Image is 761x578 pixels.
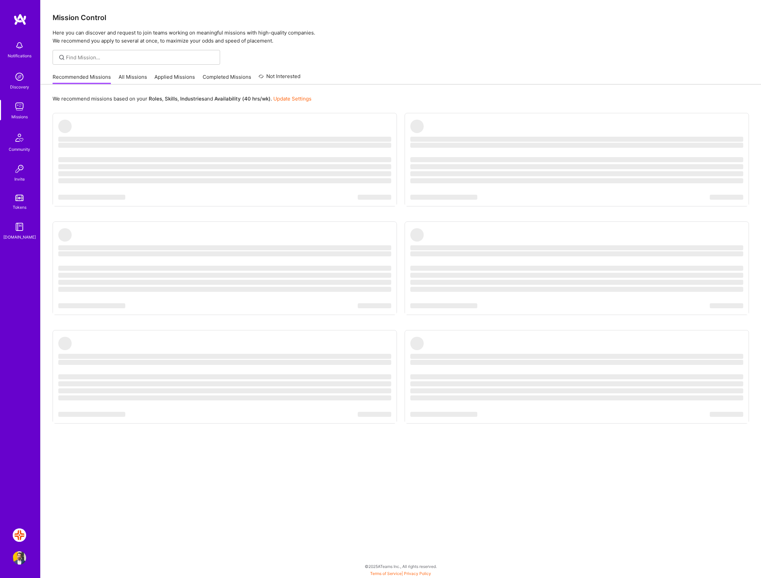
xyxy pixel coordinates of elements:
[3,234,36,241] div: [DOMAIN_NAME]
[13,220,26,234] img: guide book
[203,73,251,84] a: Completed Missions
[9,146,30,153] div: Community
[11,528,28,542] a: HCA: P0076387 IRC - Rate Sheet Optimization
[13,204,26,211] div: Tokens
[13,100,26,113] img: teamwork
[10,83,29,90] div: Discovery
[53,73,111,84] a: Recommended Missions
[259,72,300,84] a: Not Interested
[11,113,28,120] div: Missions
[14,176,25,183] div: Invite
[11,551,28,565] a: User Avatar
[13,39,26,52] img: bell
[11,130,27,146] img: Community
[13,528,26,542] img: HCA: P0076387 IRC - Rate Sheet Optimization
[119,73,147,84] a: All Missions
[13,70,26,83] img: discovery
[15,195,23,201] img: tokens
[13,162,26,176] img: Invite
[154,73,195,84] a: Applied Missions
[13,551,26,565] img: User Avatar
[8,52,31,59] div: Notifications
[13,13,27,25] img: logo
